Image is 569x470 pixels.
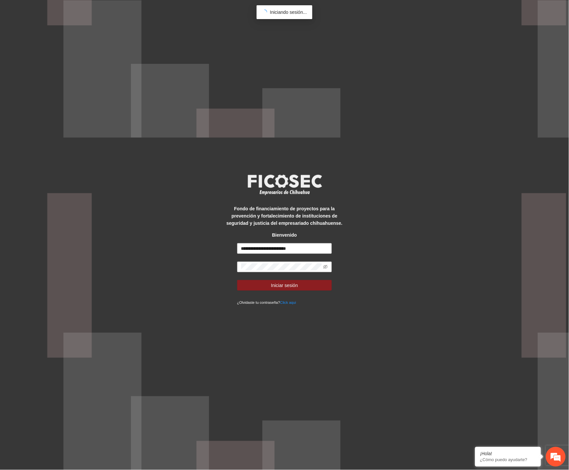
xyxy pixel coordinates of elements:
span: eye-invisible [323,265,328,269]
span: loading [262,10,267,15]
small: ¿Olvidaste tu contraseña? [237,300,296,304]
strong: Fondo de financiamiento de proyectos para la prevención y fortalecimiento de instituciones de seg... [226,206,342,226]
img: logo [243,172,326,197]
span: Estamos en línea. [38,88,91,154]
span: Iniciar sesión [271,282,298,289]
textarea: Escriba su mensaje y pulse “Intro” [3,180,126,203]
button: Iniciar sesión [237,280,332,291]
span: Iniciando sesión... [270,10,307,15]
p: ¿Cómo puedo ayudarte? [480,457,536,462]
div: Minimizar ventana de chat en vivo [108,3,124,19]
div: Chatee con nosotros ahora [34,34,111,42]
strong: Bienvenido [272,232,297,238]
a: Click aqui [280,300,296,304]
div: ¡Hola! [480,451,536,457]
